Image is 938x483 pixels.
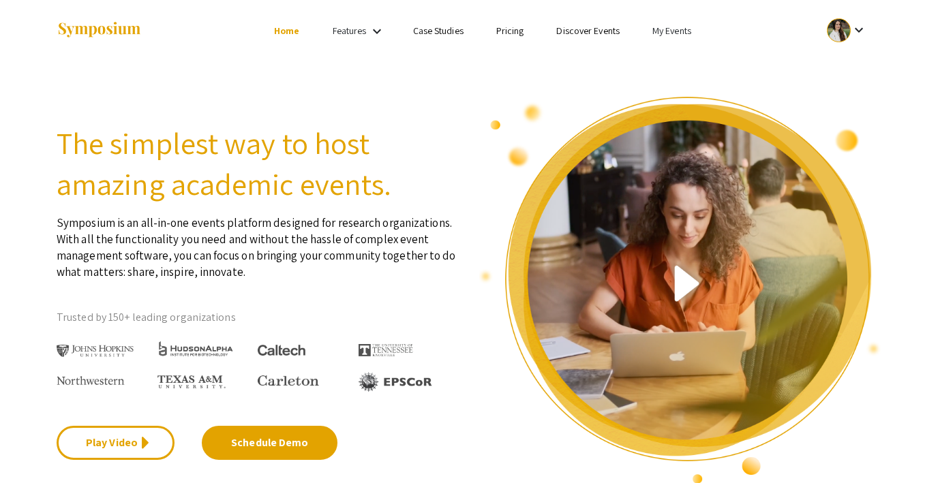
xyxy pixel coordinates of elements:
mat-icon: Expand account dropdown [851,22,867,38]
img: Johns Hopkins University [57,345,134,358]
button: Expand account dropdown [813,15,881,46]
p: Symposium is an all-in-one events platform designed for research organizations. With all the func... [57,204,459,280]
img: Texas A&M University [157,375,226,389]
a: Home [274,25,299,37]
img: Carleton [258,375,319,386]
img: Caltech [258,345,305,356]
a: Case Studies [413,25,464,37]
a: Schedule Demo [202,426,337,460]
a: Play Video [57,426,175,460]
mat-icon: Expand Features list [369,23,385,40]
img: Symposium by ForagerOne [57,21,142,40]
img: EPSCOR [359,372,434,392]
img: The University of Tennessee [359,344,413,356]
p: Trusted by 150+ leading organizations [57,307,459,328]
a: Discover Events [556,25,620,37]
a: My Events [652,25,691,37]
img: Northwestern [57,376,125,384]
a: Features [333,25,367,37]
a: Pricing [496,25,524,37]
h2: The simplest way to host amazing academic events. [57,123,459,204]
img: HudsonAlpha [157,341,234,356]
